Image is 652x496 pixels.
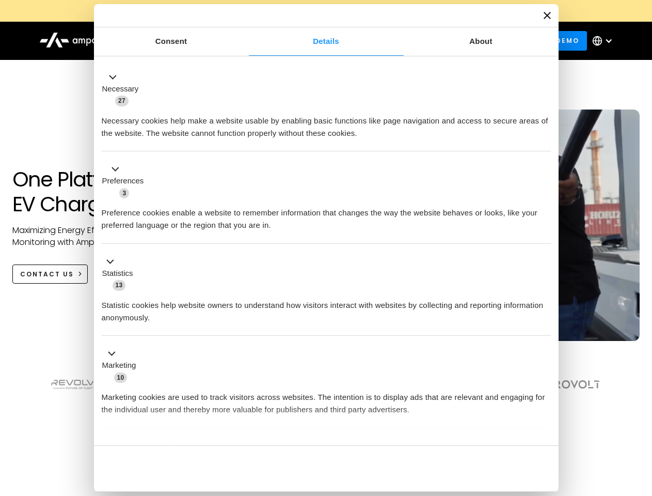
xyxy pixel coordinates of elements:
[102,291,551,324] div: Statistic cookies help website owners to understand how visitors interact with websites by collec...
[102,268,133,280] label: Statistics
[404,27,559,56] a: About
[402,454,550,484] button: Okay
[102,199,551,231] div: Preference cookies enable a website to remember information that changes the way the website beha...
[115,96,129,106] span: 27
[94,27,249,56] a: Consent
[102,383,551,416] div: Marketing cookies are used to track visitors across websites. The intention is to display ads tha...
[102,348,142,384] button: Marketing (10)
[102,440,186,453] button: Unclassified (2)
[12,167,208,216] h1: One Platform for EV Charging Hubs
[102,163,150,199] button: Preferences (3)
[102,71,145,107] button: Necessary (27)
[113,280,126,290] span: 13
[20,270,74,279] div: CONTACT US
[249,27,404,56] a: Details
[94,5,559,17] a: New Webinars: Register to Upcoming WebinarsREGISTER HERE
[544,12,551,19] button: Close banner
[539,380,601,389] img: Aerovolt Logo
[12,265,88,284] a: CONTACT US
[119,188,129,198] span: 3
[102,175,144,187] label: Preferences
[170,441,180,452] span: 2
[102,360,136,371] label: Marketing
[102,255,139,291] button: Statistics (13)
[102,83,139,95] label: Necessary
[114,373,128,383] span: 10
[102,107,551,139] div: Necessary cookies help make a website usable by enabling basic functions like page navigation and...
[12,225,208,248] p: Maximizing Energy Efficiency, Uptime, and 24/7 Monitoring with Ampcontrol Solutions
